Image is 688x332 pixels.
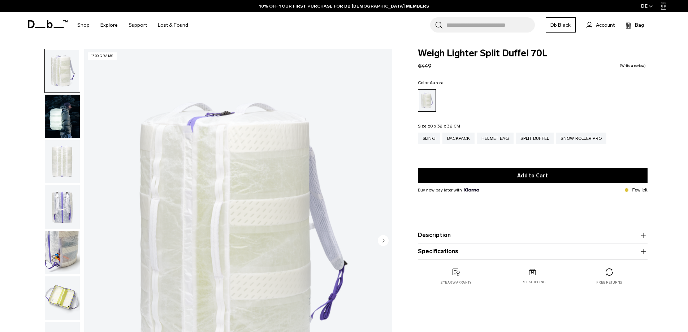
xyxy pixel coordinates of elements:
span: €449 [418,62,432,69]
img: Weigh_Lighter_Split_Duffel_70L_1.png [45,49,80,92]
img: Weigh_Lighter_Split_Duffel_70L_5.png [45,276,80,320]
a: Explore [100,12,118,38]
button: Weigh_Lighter_Split_Duffel_70L_2.png [44,140,80,184]
a: Backpack [442,133,475,144]
img: Weigh_Lighter_Split_Duffel_70L_4.png [45,231,80,274]
a: Snow Roller Pro [556,133,606,144]
a: Support [129,12,147,38]
img: {"height" => 20, "alt" => "Klarna"} [464,188,479,191]
img: Weigh_Lighter_Split_Duffel_70L_2.png [45,140,80,184]
span: Bag [635,21,644,29]
p: Free shipping [519,280,546,285]
button: Next slide [378,235,389,247]
p: Free returns [596,280,622,285]
button: Weigh_Lighter_Split_Duffel_70L_1.png [44,49,80,93]
button: Weigh_Lighter_Duffel_70L_Lifestyle.png [44,94,80,138]
a: Account [587,21,615,29]
a: Helmet Bag [477,133,514,144]
button: Bag [626,21,644,29]
span: Account [596,21,615,29]
button: Specifications [418,247,648,256]
span: 60 x 32 x 32 CM [428,124,460,129]
button: Add to Cart [418,168,648,183]
button: Weigh_Lighter_Split_Duffel_70L_3.png [44,185,80,229]
button: Description [418,231,648,240]
p: 2 year warranty [441,280,472,285]
button: Weigh_Lighter_Split_Duffel_70L_4.png [44,230,80,275]
span: Weigh Lighter Split Duffel 70L [418,49,648,58]
a: Lost & Found [158,12,188,38]
button: Weigh_Lighter_Split_Duffel_70L_5.png [44,276,80,320]
a: 10% OFF YOUR FIRST PURCHASE FOR DB [DEMOGRAPHIC_DATA] MEMBERS [259,3,429,9]
p: 1300 grams [88,52,117,60]
a: Shop [77,12,90,38]
span: Buy now pay later with [418,187,479,193]
a: Sling [418,133,440,144]
a: Split Duffel [516,133,554,144]
nav: Main Navigation [72,12,194,38]
a: Aurora [418,89,436,112]
legend: Color: [418,81,444,85]
p: Few left [632,187,647,193]
span: Aurora [430,80,444,85]
a: Write a review [620,64,646,68]
a: Db Black [546,17,576,33]
img: Weigh_Lighter_Duffel_70L_Lifestyle.png [45,95,80,138]
img: Weigh_Lighter_Split_Duffel_70L_3.png [45,185,80,229]
legend: Size: [418,124,460,128]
